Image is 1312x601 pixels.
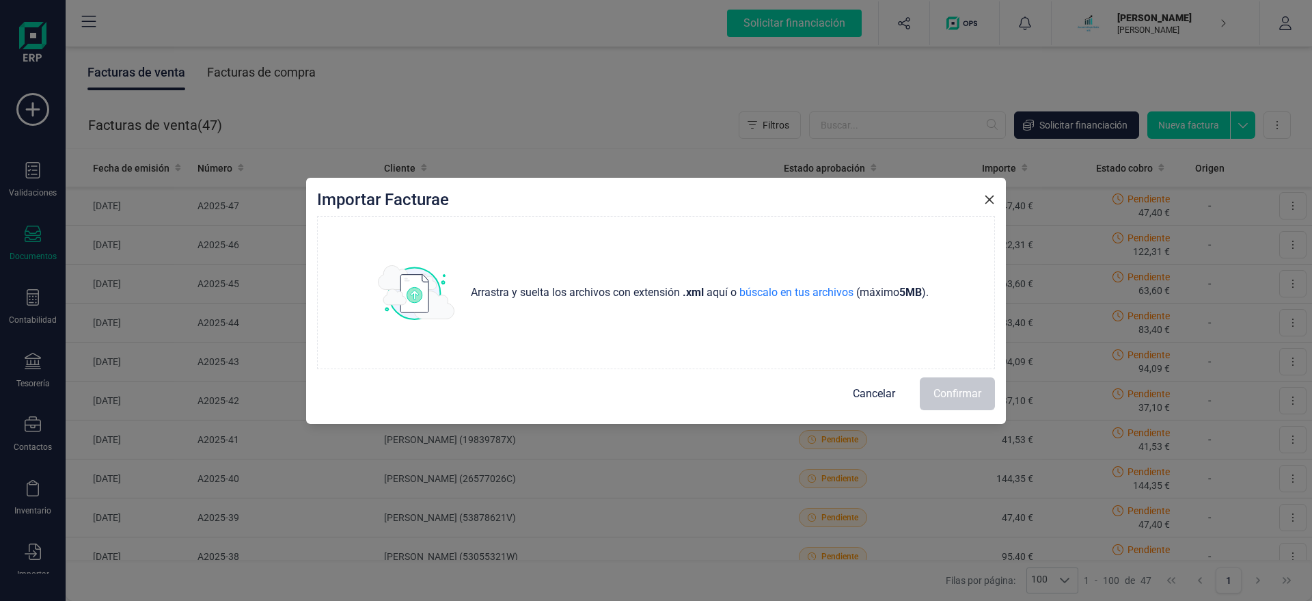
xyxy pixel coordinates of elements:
button: Cancelar [839,377,909,410]
strong: 5 MB [899,286,922,299]
strong: .xml [683,286,704,299]
p: aquí o (máximo ) . [465,284,934,301]
button: Confirmar [920,377,995,410]
span: búscalo en tus archivos [737,286,856,299]
span: Confirmar [933,386,981,402]
span: Arrastra y suelta los archivos con extensión [471,284,683,301]
button: Close [984,194,995,205]
img: subir_archivo [378,265,454,320]
span: Cancelar [853,386,895,402]
div: Importar Facturae [317,189,449,211]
